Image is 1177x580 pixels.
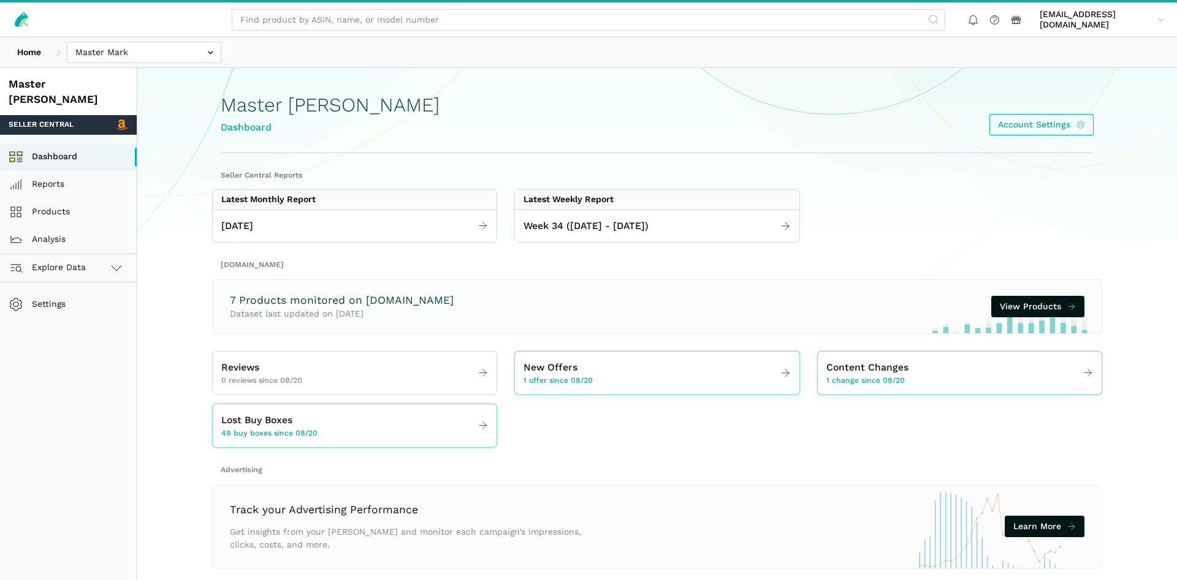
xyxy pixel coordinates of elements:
input: Find product by ASIN, name, or model number [232,9,945,31]
span: Lost Buy Boxes [221,413,292,428]
a: Learn More [1005,516,1085,537]
span: Reviews [221,360,259,375]
p: Get insights from your [PERSON_NAME] and monitor each campaign’s impressions, clicks, costs, and ... [230,525,588,551]
a: Week 34 ([DATE] - [DATE]) [515,214,799,238]
a: Content Changes 1 change since 08/20 [818,356,1102,390]
p: Dataset last updated on [DATE] [230,307,454,320]
span: Explore Data [13,260,86,275]
a: Reviews 0 reviews since 08/20 [213,356,497,390]
span: Week 34 ([DATE] - [DATE]) [524,219,649,234]
span: 1 change since 08/20 [826,375,905,386]
span: Seller Central [9,119,74,130]
span: 1 offer since 08/20 [524,375,593,386]
a: Home [9,42,50,63]
h1: Master [PERSON_NAME] [221,94,440,116]
a: [DATE] [213,214,497,238]
div: Latest Weekly Report [524,194,614,205]
input: Master Mark [67,42,221,63]
a: [EMAIL_ADDRESS][DOMAIN_NAME] [1035,7,1168,32]
a: Account Settings [989,114,1094,135]
span: New Offers [524,360,577,375]
span: [EMAIL_ADDRESS][DOMAIN_NAME] [1040,9,1153,31]
span: Content Changes [826,360,908,375]
span: [DATE] [221,219,253,234]
h2: [DOMAIN_NAME] [221,260,1094,271]
h2: Advertising [221,465,1094,476]
span: Learn More [1013,520,1061,533]
h2: Seller Central Reports [221,170,1094,181]
div: Master [PERSON_NAME] [9,77,128,107]
span: View Products [1000,300,1061,313]
div: Dashboard [221,120,440,135]
span: 49 buy boxes since 08/20 [221,428,318,439]
a: New Offers 1 offer since 08/20 [515,356,799,390]
span: 0 reviews since 08/20 [221,375,302,386]
a: View Products [991,296,1085,317]
h3: 7 Products monitored on [DOMAIN_NAME] [230,293,454,308]
div: Latest Monthly Report [221,194,316,205]
a: Lost Buy Boxes 49 buy boxes since 08/20 [213,409,497,443]
h3: Track your Advertising Performance [230,502,588,518]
